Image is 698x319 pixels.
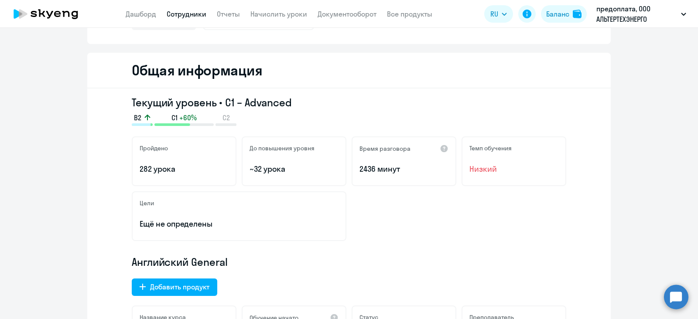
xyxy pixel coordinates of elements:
[541,5,587,23] button: Балансbalance
[140,199,154,207] h5: Цели
[387,10,432,18] a: Все продукты
[250,144,315,152] h5: До повышения уровня
[167,10,206,18] a: Сотрудники
[222,113,230,122] span: C2
[140,144,168,152] h5: Пройдено
[150,282,209,292] div: Добавить продукт
[134,113,141,122] span: B2
[318,10,376,18] a: Документооборот
[140,218,339,230] p: Ещё не определены
[140,163,229,175] p: 282 урока
[126,10,156,18] a: Дашборд
[250,10,307,18] a: Начислить уроки
[359,145,411,153] h5: Время разговора
[592,3,691,24] button: предоплата, ООО АЛЬТЕРТЕХЭНЕРГО
[179,113,197,122] span: +60%
[469,163,558,175] span: Низкий
[171,113,178,122] span: C1
[217,10,240,18] a: Отчеты
[359,163,448,175] p: 2436 минут
[250,163,339,175] p: ~32 урока
[469,144,512,152] h5: Темп обучения
[132,95,566,109] h3: Текущий уровень • C1 – Advanced
[132,255,228,269] span: Английский General
[132,61,262,79] h2: Общая информация
[596,3,677,24] p: предоплата, ООО АЛЬТЕРТЕХЭНЕРГО
[484,5,513,23] button: RU
[490,9,498,19] span: RU
[132,278,217,296] button: Добавить продукт
[546,9,569,19] div: Баланс
[573,10,582,18] img: balance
